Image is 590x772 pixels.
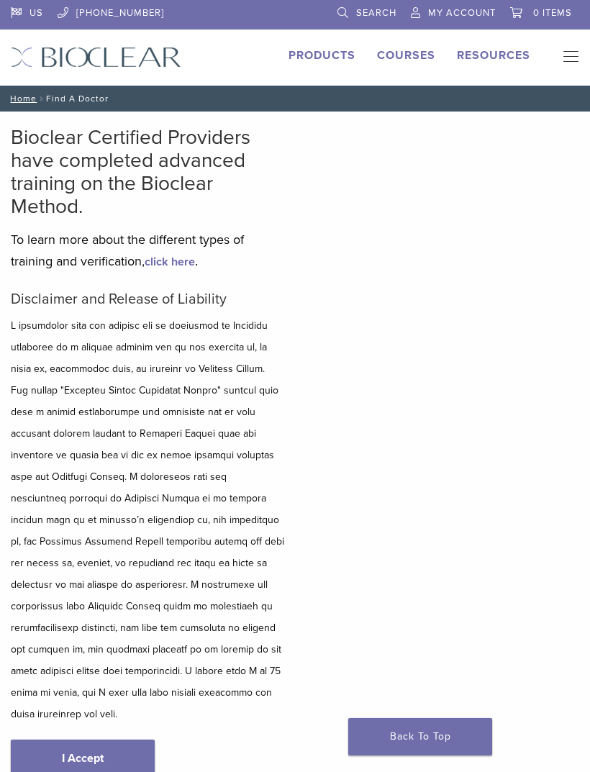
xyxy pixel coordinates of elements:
[145,255,195,269] a: click here
[356,7,396,19] span: Search
[11,126,284,218] h2: Bioclear Certified Providers have completed advanced training on the Bioclear Method.
[457,48,530,63] a: Resources
[11,291,284,308] h5: Disclaimer and Release of Liability
[377,48,435,63] a: Courses
[11,315,284,725] p: L ipsumdolor sita con adipisc eli se doeiusmod te Incididu utlaboree do m aliquae adminim ven qu ...
[533,7,572,19] span: 0 items
[428,7,496,19] span: My Account
[37,95,46,102] span: /
[6,94,37,104] a: Home
[11,229,284,272] p: To learn more about the different types of training and verification, .
[11,47,181,68] img: Bioclear
[552,47,579,68] nav: Primary Navigation
[348,718,492,755] a: Back To Top
[289,48,355,63] a: Products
